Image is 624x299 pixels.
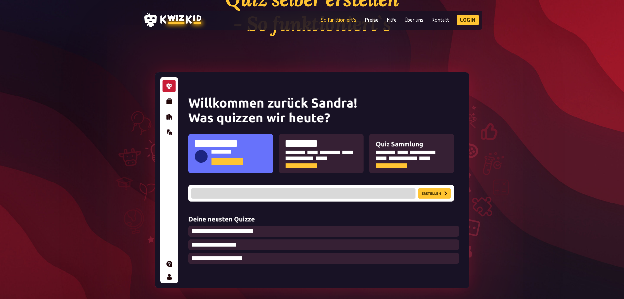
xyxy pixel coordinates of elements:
[321,17,357,23] a: So funktioniert's
[155,72,469,288] img: kwizkid
[405,17,424,23] a: Über uns
[387,17,397,23] a: Hilfe
[431,17,449,23] a: Kontakt
[457,15,479,25] a: Login
[365,17,379,23] a: Preise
